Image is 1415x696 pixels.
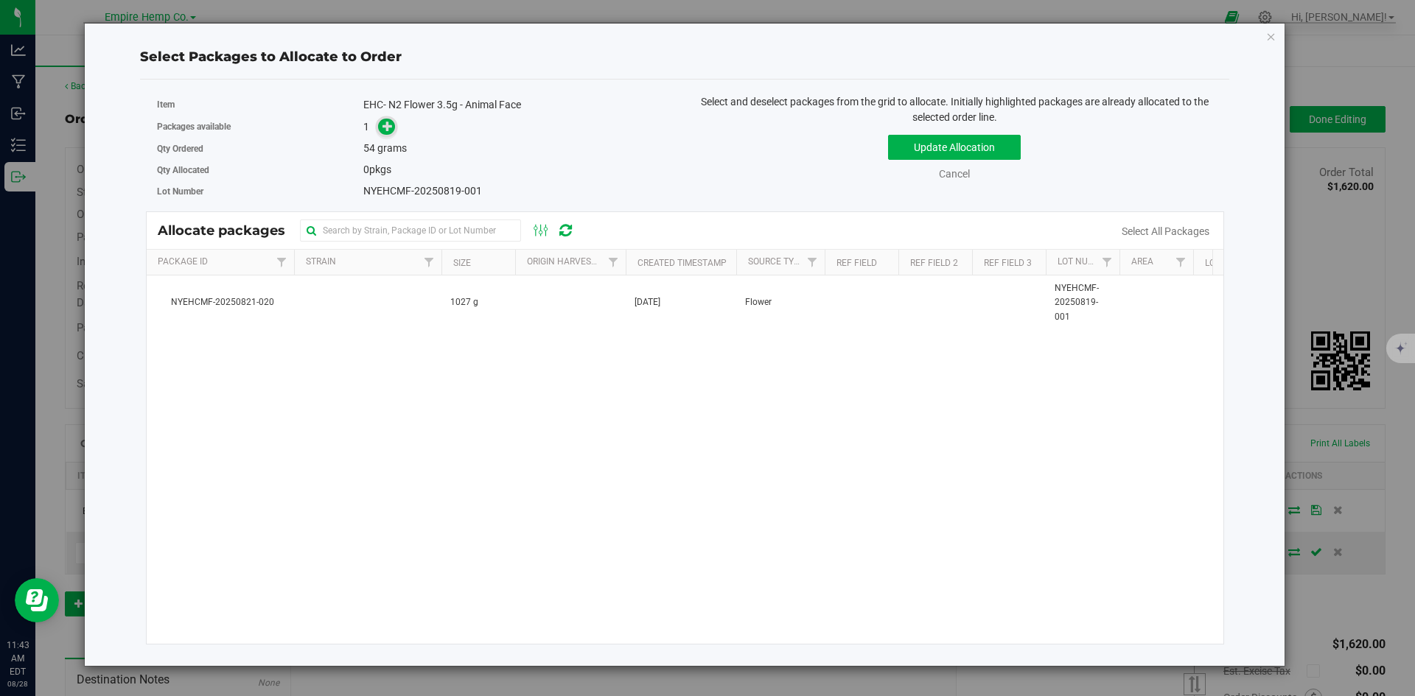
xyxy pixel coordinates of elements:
[157,98,364,111] label: Item
[1058,256,1111,267] a: Lot Number
[1055,281,1111,324] span: NYEHCMF-20250819-001
[140,47,1229,67] div: Select Packages to Allocate to Order
[748,256,805,267] a: Source Type
[157,142,364,155] label: Qty Ordered
[15,578,59,622] iframe: Resource center
[269,250,293,275] a: Filter
[1094,250,1119,275] a: Filter
[156,295,285,309] span: NYEHCMF-20250821-020
[363,185,482,197] span: NYEHCMF-20250819-001
[300,219,521,242] input: Search by Strain, Package ID or Lot Number
[910,258,958,268] a: Ref Field 2
[745,295,772,309] span: Flower
[635,295,660,309] span: [DATE]
[701,96,1209,123] span: Select and deselect packages from the grid to allocate. Initially highlighted packages are alread...
[1168,250,1192,275] a: Filter
[527,256,601,267] a: Origin Harvests
[601,250,625,275] a: Filter
[158,256,208,267] a: Package Id
[363,142,375,154] span: 54
[1131,256,1153,267] a: Area
[453,258,471,268] a: Size
[363,121,369,133] span: 1
[363,164,369,175] span: 0
[888,135,1021,160] button: Update Allocation
[158,222,300,239] span: Allocate packages
[984,258,1032,268] a: Ref Field 3
[363,97,674,113] div: EHC- N2 Flower 3.5g - Animal Face
[1122,225,1209,237] a: Select All Packages
[157,120,364,133] label: Packages available
[836,258,877,268] a: Ref Field
[157,185,364,198] label: Lot Number
[800,250,824,275] a: Filter
[157,164,364,177] label: Qty Allocated
[1205,258,1246,268] a: Location
[637,258,727,268] a: Created Timestamp
[306,256,336,267] a: Strain
[377,142,407,154] span: grams
[450,295,478,309] span: 1027 g
[363,164,391,175] span: pkgs
[416,250,441,275] a: Filter
[939,168,970,180] a: Cancel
